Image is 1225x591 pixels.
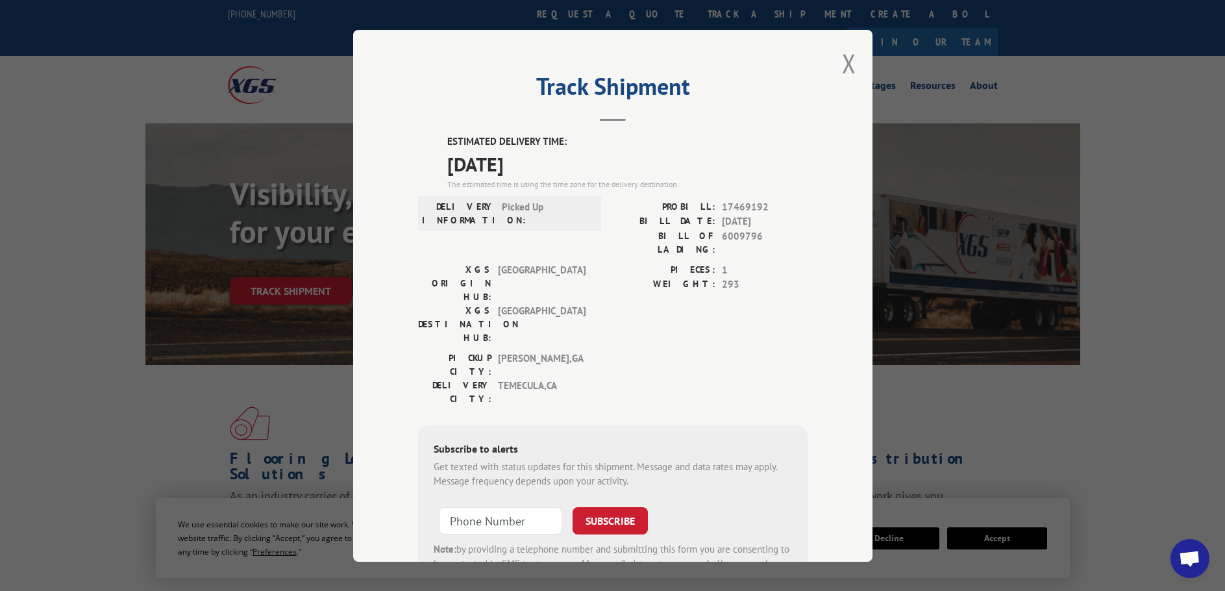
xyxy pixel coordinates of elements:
[418,351,491,378] label: PICKUP CITY:
[502,199,589,227] span: Picked Up
[722,262,808,277] span: 1
[498,262,586,303] span: [GEOGRAPHIC_DATA]
[418,262,491,303] label: XGS ORIGIN HUB:
[418,77,808,102] h2: Track Shipment
[613,199,715,214] label: PROBILL:
[1170,539,1209,578] a: Open chat
[434,459,792,488] div: Get texted with status updates for this shipment. Message and data rates may apply. Message frequ...
[613,262,715,277] label: PIECES:
[498,303,586,344] span: [GEOGRAPHIC_DATA]
[842,46,856,81] button: Close modal
[434,440,792,459] div: Subscribe to alerts
[434,542,792,586] div: by providing a telephone number and submitting this form you are consenting to be contacted by SM...
[722,214,808,229] span: [DATE]
[613,277,715,292] label: WEIGHT:
[498,351,586,378] span: [PERSON_NAME] , GA
[439,507,562,534] input: Phone Number
[418,378,491,405] label: DELIVERY CITY:
[447,149,808,178] span: [DATE]
[418,303,491,344] label: XGS DESTINATION HUB:
[422,199,495,227] label: DELIVERY INFORMATION:
[434,542,456,555] strong: Note:
[613,229,715,256] label: BILL OF LADING:
[722,277,808,292] span: 293
[613,214,715,229] label: BILL DATE:
[447,178,808,190] div: The estimated time is using the time zone for the delivery destination.
[498,378,586,405] span: TEMECULA , CA
[722,229,808,256] span: 6009796
[573,507,648,534] button: SUBSCRIBE
[447,134,808,149] label: ESTIMATED DELIVERY TIME:
[722,199,808,214] span: 17469192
